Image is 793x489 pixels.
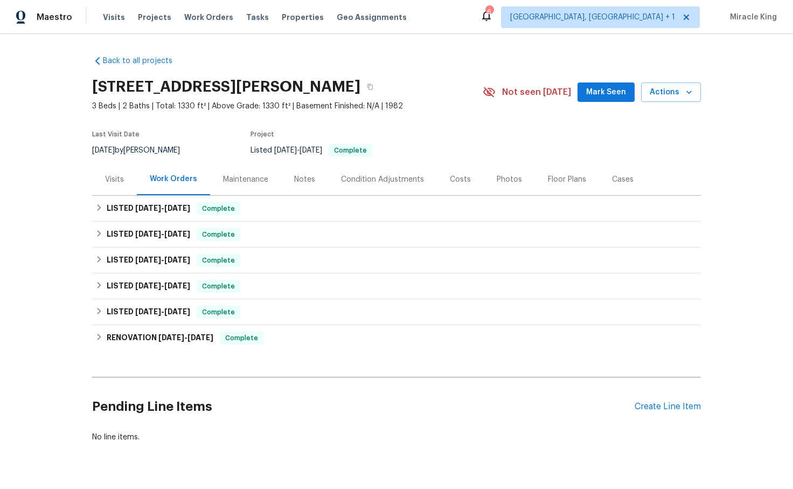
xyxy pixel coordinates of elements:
[158,334,213,341] span: -
[107,280,190,293] h6: LISTED
[251,147,372,154] span: Listed
[223,174,268,185] div: Maintenance
[135,282,161,290] span: [DATE]
[107,254,190,267] h6: LISTED
[635,402,701,412] div: Create Line Item
[92,81,360,92] h2: [STREET_ADDRESS][PERSON_NAME]
[92,131,140,137] span: Last Visit Date
[135,308,161,315] span: [DATE]
[107,306,190,319] h6: LISTED
[330,147,371,154] span: Complete
[150,174,197,184] div: Work Orders
[164,308,190,315] span: [DATE]
[92,144,193,157] div: by [PERSON_NAME]
[578,82,635,102] button: Mark Seen
[726,12,777,23] span: Miracle King
[135,204,161,212] span: [DATE]
[92,56,196,66] a: Back to all projects
[650,86,692,99] span: Actions
[274,147,297,154] span: [DATE]
[107,202,190,215] h6: LISTED
[586,86,626,99] span: Mark Seen
[294,174,315,185] div: Notes
[138,12,171,23] span: Projects
[198,281,239,292] span: Complete
[92,325,701,351] div: RENOVATION [DATE]-[DATE]Complete
[103,12,125,23] span: Visits
[337,12,407,23] span: Geo Assignments
[251,131,274,137] span: Project
[164,204,190,212] span: [DATE]
[502,87,571,98] span: Not seen [DATE]
[341,174,424,185] div: Condition Adjustments
[164,230,190,238] span: [DATE]
[274,147,322,154] span: -
[37,12,72,23] span: Maestro
[510,12,675,23] span: [GEOGRAPHIC_DATA], [GEOGRAPHIC_DATA] + 1
[450,174,471,185] div: Costs
[92,432,701,443] div: No line items.
[198,307,239,318] span: Complete
[300,147,322,154] span: [DATE]
[107,228,190,241] h6: LISTED
[92,101,483,112] span: 3 Beds | 2 Baths | Total: 1330 ft² | Above Grade: 1330 ft² | Basement Finished: N/A | 1982
[497,174,522,185] div: Photos
[221,333,262,343] span: Complete
[164,282,190,290] span: [DATE]
[92,299,701,325] div: LISTED [DATE]-[DATE]Complete
[92,247,701,273] div: LISTED [DATE]-[DATE]Complete
[198,229,239,240] span: Complete
[92,273,701,299] div: LISTED [DATE]-[DATE]Complete
[164,256,190,264] span: [DATE]
[198,255,239,266] span: Complete
[187,334,213,341] span: [DATE]
[158,334,184,341] span: [DATE]
[485,6,493,17] div: 6
[92,382,635,432] h2: Pending Line Items
[360,77,380,97] button: Copy Address
[135,230,190,238] span: -
[184,12,233,23] span: Work Orders
[107,332,213,345] h6: RENOVATION
[105,174,124,185] div: Visits
[92,196,701,222] div: LISTED [DATE]-[DATE]Complete
[282,12,324,23] span: Properties
[246,13,269,21] span: Tasks
[641,82,701,102] button: Actions
[135,256,161,264] span: [DATE]
[548,174,586,185] div: Floor Plans
[92,147,115,154] span: [DATE]
[198,203,239,214] span: Complete
[135,230,161,238] span: [DATE]
[135,204,190,212] span: -
[135,308,190,315] span: -
[135,282,190,290] span: -
[612,174,634,185] div: Cases
[135,256,190,264] span: -
[92,222,701,247] div: LISTED [DATE]-[DATE]Complete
